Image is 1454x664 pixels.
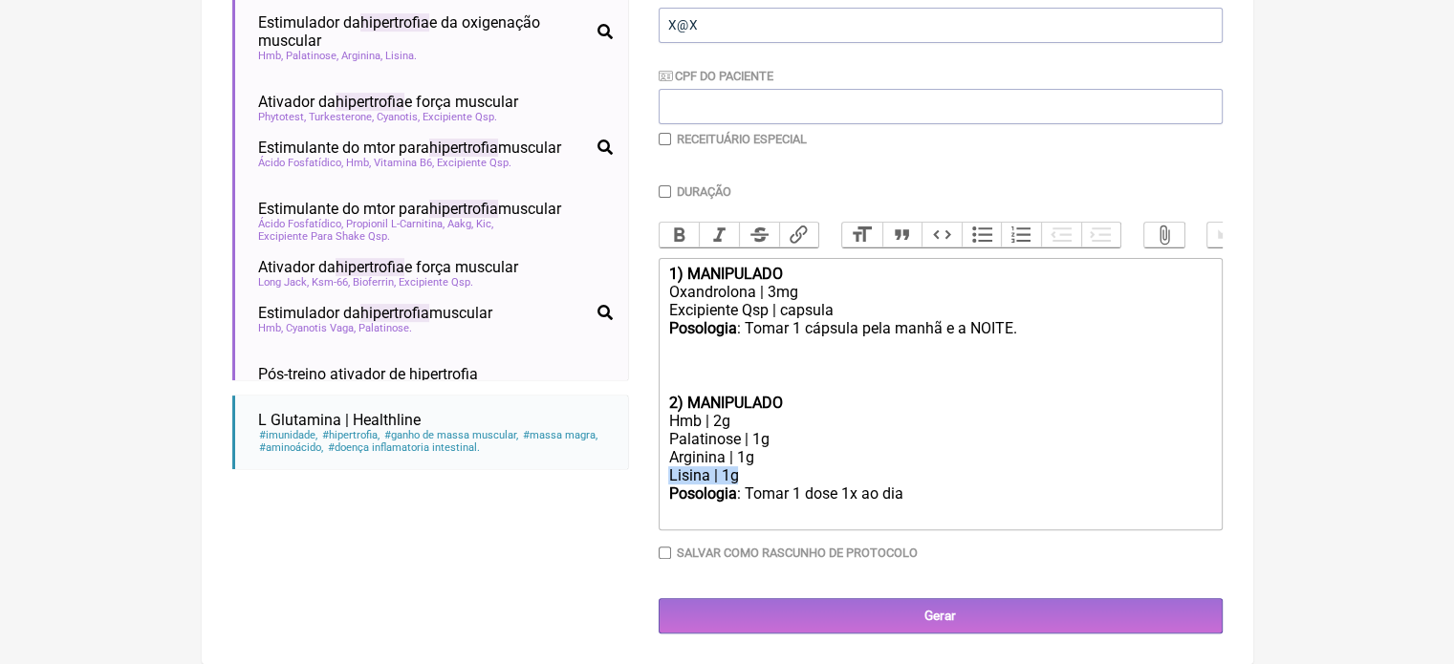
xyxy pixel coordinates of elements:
span: Estimulante do mtor para muscular [258,200,561,218]
span: Ksm-66 [312,276,350,289]
span: Estimulador da muscular [258,304,492,322]
label: Receituário Especial [677,132,807,146]
span: Ativador da e força muscular [258,93,518,111]
span: hipertrofia [336,93,404,111]
button: Increase Level [1081,223,1121,247]
button: Decrease Level [1041,223,1081,247]
span: Hmb [258,322,283,334]
div: Hmb | 2g [668,412,1211,430]
strong: Posologia [668,319,736,337]
label: CPF do Paciente [659,69,773,83]
button: Bold [660,223,700,247]
span: Hmb [346,157,371,169]
label: Duração [677,184,731,199]
span: hipertrofia [429,139,498,157]
div: Palatinose | 1g [668,430,1211,448]
div: : Tomar 1 cápsula pela manhã e a NOITE. ㅤ [668,319,1211,394]
span: ganho de massa muscular [383,429,519,441]
span: hipertrofia [336,258,404,276]
button: Strikethrough [739,223,779,247]
span: hipertrofia [429,200,498,218]
span: Excipiente Qsp [399,276,473,289]
strong: 2) MANIPULADO [668,394,782,412]
button: Italic [699,223,739,247]
span: hipertrofia [360,13,429,32]
button: Heading [842,223,882,247]
span: imunidade [258,429,318,441]
span: hipertrofia [360,304,429,322]
span: Phytotest [258,111,306,123]
div: : Tomar 1 dose 1x ao dia ㅤ [668,484,1211,523]
span: Pós-treino ativador de hipertrofia [258,365,478,383]
span: Ácido Fosfatídico [258,157,343,169]
div: Lisina | 1g [668,466,1211,484]
span: Hmb [258,50,283,62]
button: Link [779,223,819,247]
button: Undo [1207,223,1248,247]
label: Salvar como rascunho de Protocolo [677,546,918,560]
button: Quote [882,223,922,247]
span: doença inflamatoria intestinal [327,441,481,454]
span: Bioferrin [353,276,396,289]
span: Arginina [341,50,382,62]
span: Excipiente Para Shake Qsp [258,230,390,243]
span: Cyanotis Vaga [286,322,356,334]
div: Oxandrolona | 3mg [668,283,1211,301]
span: Lisina [385,50,417,62]
strong: Posologia [668,484,736,503]
span: Aakg [447,218,473,230]
span: massa magra [522,429,598,441]
button: Attach Files [1144,223,1184,247]
strong: 1) MANIPULADO [668,265,782,283]
span: Excipiente Qsp [423,111,497,123]
span: Vitamina B6 [374,157,434,169]
span: L Glutamina | Healthline [258,411,421,429]
span: Ativador da e força muscular [258,258,518,276]
span: Cyanotis [377,111,420,123]
span: Ácido Fosfatídico [258,218,343,230]
div: Arginina | 1g [668,448,1211,466]
span: Kic [476,218,493,230]
span: Palatinose [358,322,412,334]
button: Code [922,223,962,247]
span: aminoácido [258,441,324,454]
span: Long Jack [258,276,309,289]
input: Gerar [659,598,1223,633]
span: Estimulador da e da oxigenação muscular [258,13,590,50]
span: Propionil L-Carnitina [346,218,445,230]
div: Excipiente Qsp | capsula [668,301,1211,319]
button: Bullets [962,223,1002,247]
span: hipertrofia [321,429,380,441]
span: Palatinose [286,50,338,62]
span: Turkesterone [309,111,374,123]
span: Excipiente Qsp [437,157,511,169]
button: Numbers [1001,223,1041,247]
span: Estimulante do mtor para muscular [258,139,561,157]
